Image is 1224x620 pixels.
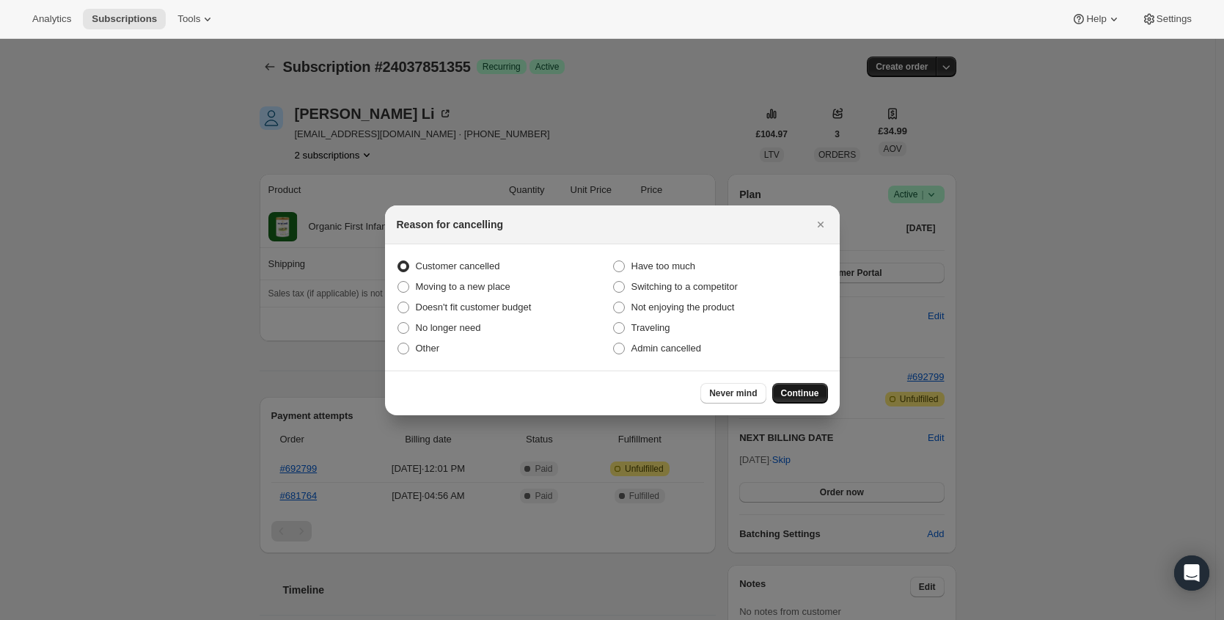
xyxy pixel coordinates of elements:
[631,281,738,292] span: Switching to a competitor
[1157,13,1192,25] span: Settings
[416,343,440,354] span: Other
[32,13,71,25] span: Analytics
[781,387,819,399] span: Continue
[416,302,532,313] span: Doesn't fit customer budget
[631,343,701,354] span: Admin cancelled
[416,281,510,292] span: Moving to a new place
[1086,13,1106,25] span: Help
[169,9,224,29] button: Tools
[83,9,166,29] button: Subscriptions
[1063,9,1129,29] button: Help
[416,322,481,333] span: No longer need
[709,387,757,399] span: Never mind
[397,217,503,232] h2: Reason for cancelling
[631,322,670,333] span: Traveling
[772,383,828,404] button: Continue
[810,214,831,235] button: Close
[631,260,695,271] span: Have too much
[1174,555,1209,591] div: Open Intercom Messenger
[1133,9,1201,29] button: Settings
[92,13,157,25] span: Subscriptions
[23,9,80,29] button: Analytics
[700,383,766,404] button: Never mind
[416,260,500,271] span: Customer cancelled
[177,13,200,25] span: Tools
[631,302,735,313] span: Not enjoying the product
